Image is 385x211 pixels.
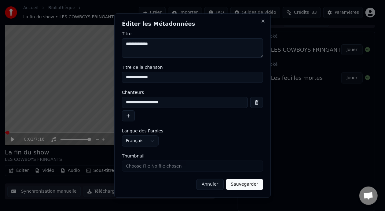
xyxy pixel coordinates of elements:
[196,179,223,190] button: Annuler
[226,179,263,190] button: Sauvegarder
[122,129,163,133] span: Langue des Paroles
[122,154,145,158] span: Thumbnail
[122,21,263,27] h2: Éditer les Métadonnées
[122,90,263,94] label: Chanteurs
[122,31,263,36] label: Titre
[122,65,263,69] label: Titre de la chanson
